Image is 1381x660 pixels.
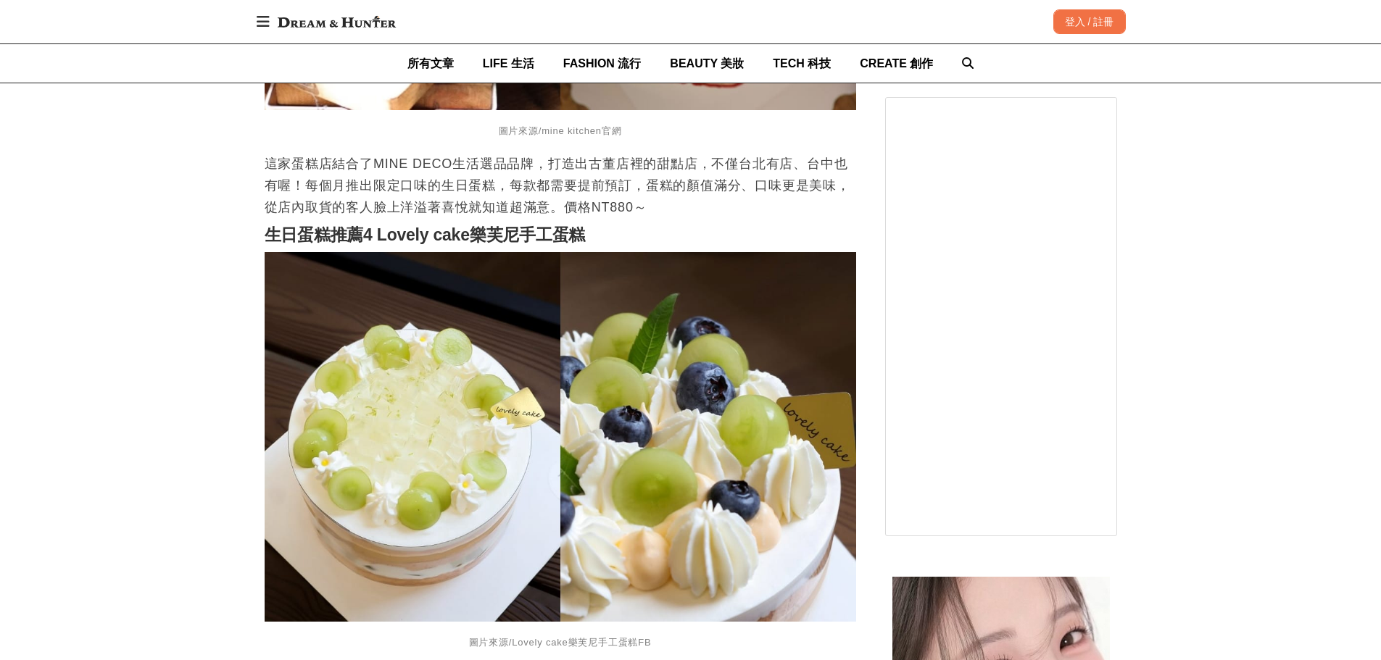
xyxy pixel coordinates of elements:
img: Dream & Hunter [270,9,403,35]
a: CREATE 創作 [860,44,933,83]
a: LIFE 生活 [483,44,534,83]
span: 圖片來源/mine kitchen官網 [499,125,622,136]
a: 所有文章 [407,44,454,83]
span: 所有文章 [407,57,454,70]
a: BEAUTY 美妝 [670,44,744,83]
span: LIFE 生活 [483,57,534,70]
p: 這家蛋糕店結合了MINE DECO生活選品品牌，打造出古董店裡的甜點店，不僅台北有店、台中也有喔！每個月推出限定口味的生日蛋糕，每款都需要提前預訂，蛋糕的顏值滿分、口味更是美味，從店內取貨的客人... [265,153,856,218]
span: BEAUTY 美妝 [670,57,744,70]
span: CREATE 創作 [860,57,933,70]
div: 登入 / 註冊 [1053,9,1126,34]
a: TECH 科技 [773,44,831,83]
span: 圖片來源/Lovely cake樂芙尼手工蛋糕FB [469,637,652,648]
span: FASHION 流行 [563,57,642,70]
a: FASHION 流行 [563,44,642,83]
img: 生日蛋糕推薦！IG人氣爆棚8家「台北蛋糕店」保證不踩雷，壽星吃了心滿意足下次又再訂！ [265,252,856,622]
strong: 生日蛋糕推薦4 Lovely cake樂芙尼手工蛋糕 [265,225,586,244]
span: TECH 科技 [773,57,831,70]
